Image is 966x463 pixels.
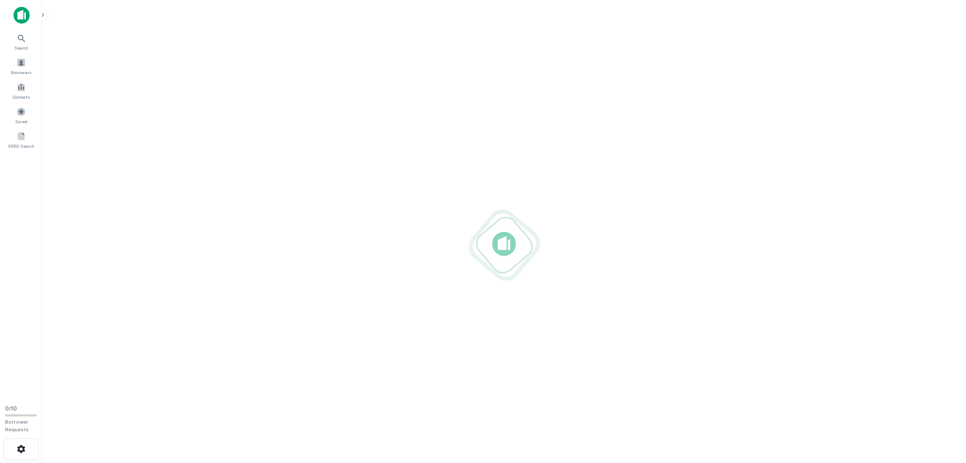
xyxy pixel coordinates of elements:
span: Borrower Requests [5,419,29,433]
span: Borrowers [11,69,31,76]
span: 0 / 10 [5,405,17,412]
img: capitalize-icon.png [14,7,30,24]
span: Search [14,44,28,51]
a: SREO Search [3,128,40,151]
a: Borrowers [3,55,40,77]
span: Contacts [13,94,30,100]
a: Saved [3,104,40,127]
span: Saved [15,118,28,125]
span: SREO Search [8,143,34,149]
a: Search [3,30,40,53]
a: Contacts [3,79,40,102]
